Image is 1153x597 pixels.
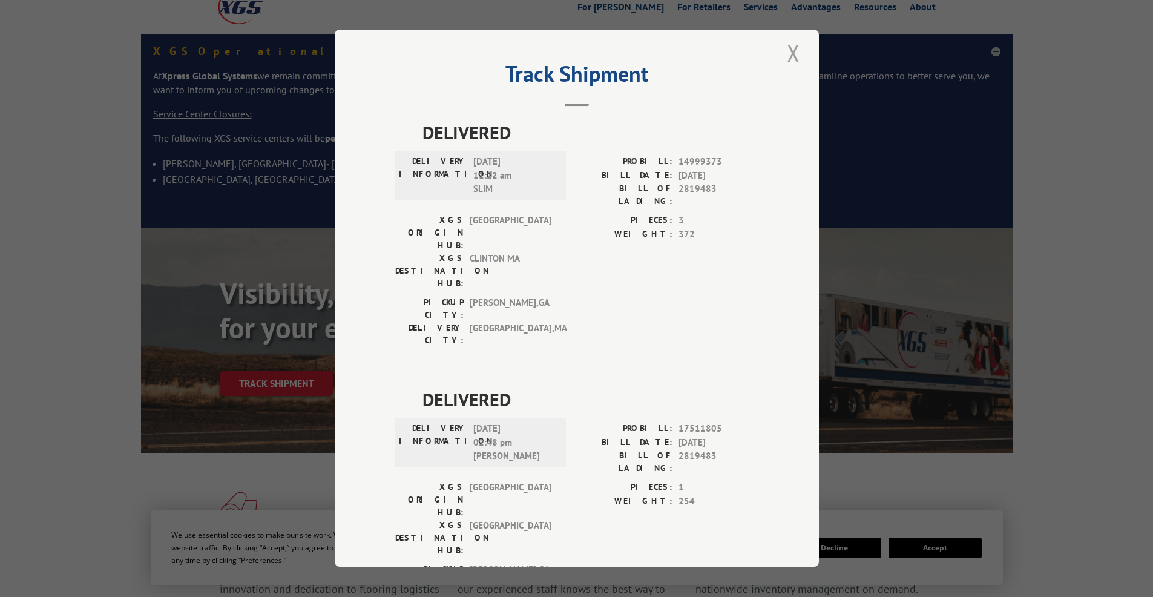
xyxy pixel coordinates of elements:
label: XGS DESTINATION HUB: [395,252,464,290]
label: XGS ORIGIN HUB: [395,214,464,252]
button: Close modal [783,36,804,70]
span: 1 [678,481,758,495]
label: BILL DATE: [577,169,672,183]
label: PICKUP CITY: [395,296,464,322]
span: [GEOGRAPHIC_DATA] [470,481,551,519]
label: DELIVERY INFORMATION: [399,155,467,196]
label: DELIVERY CITY: [395,322,464,347]
label: WEIGHT: [577,495,672,509]
label: BILL OF LADING: [577,449,672,475]
span: [PERSON_NAME] , GA [470,563,551,589]
span: 3 [678,214,758,228]
label: PROBILL: [577,155,672,169]
span: [DATE] 11:22 am SLIM [473,155,555,196]
span: [DATE] [678,169,758,183]
span: 254 [678,495,758,509]
span: 14999373 [678,155,758,169]
span: 372 [678,228,758,242]
label: PICKUP CITY: [395,563,464,589]
label: XGS ORIGIN HUB: [395,481,464,519]
span: [PERSON_NAME] , GA [470,296,551,322]
label: PIECES: [577,481,672,495]
span: 17511805 [678,422,758,436]
label: WEIGHT: [577,228,672,242]
label: BILL DATE: [577,436,672,450]
label: DELIVERY INFORMATION: [399,422,467,463]
span: DELIVERED [422,386,758,413]
span: [GEOGRAPHIC_DATA] [470,519,551,557]
span: 2819483 [678,182,758,208]
span: DELIVERED [422,119,758,146]
h2: Track Shipment [395,65,758,88]
span: [DATE] [678,436,758,450]
label: PIECES: [577,214,672,228]
span: [DATE] 02:48 pm [PERSON_NAME] [473,422,555,463]
label: BILL OF LADING: [577,182,672,208]
label: PROBILL: [577,422,672,436]
span: 2819483 [678,449,758,475]
span: [GEOGRAPHIC_DATA] , MA [470,322,551,347]
span: [GEOGRAPHIC_DATA] [470,214,551,252]
span: CLINTON MA [470,252,551,290]
label: XGS DESTINATION HUB: [395,519,464,557]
